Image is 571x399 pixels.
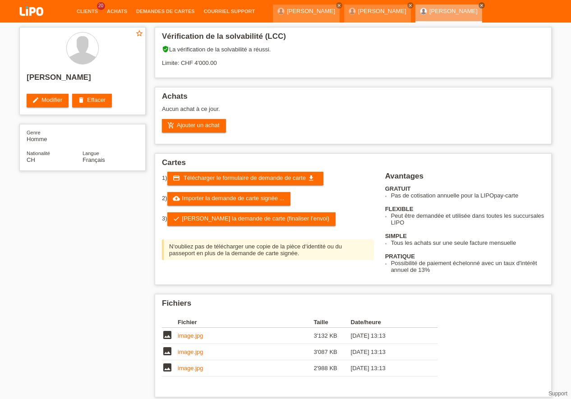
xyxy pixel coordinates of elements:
span: Nationalité [27,151,50,156]
a: Courriel Support [199,9,259,14]
a: check[PERSON_NAME] la demande de carte (finaliser l’envoi) [167,212,336,226]
b: SIMPLE [385,233,407,239]
i: image [162,346,173,357]
a: cloud_uploadImporter la demande de carte signée ... [167,192,291,206]
div: N‘oubliez pas de télécharger une copie de la pièce d‘identité ou du passeport en plus de la deman... [162,239,374,260]
i: delete [78,96,85,104]
a: close [479,2,485,9]
th: Taille [313,317,350,328]
h2: Achats [162,92,544,105]
td: [DATE] 13:13 [351,328,425,344]
a: editModifier [27,94,69,107]
i: image [162,362,173,373]
span: Langue [83,151,99,156]
h2: Avantages [385,172,544,185]
a: Clients [72,9,102,14]
h2: Vérification de la solvabilité (LCC) [162,32,544,46]
a: deleteEffacer [72,94,112,107]
a: LIPO pay [9,18,54,25]
td: 3'087 KB [313,344,350,360]
b: PRATIQUE [385,253,415,260]
i: close [479,3,484,8]
span: Français [83,156,105,163]
span: 20 [97,2,105,10]
td: [DATE] 13:13 [351,360,425,376]
th: Date/heure [351,317,425,328]
span: Genre [27,130,41,135]
span: Suisse [27,156,35,163]
i: credit_card [173,174,180,182]
a: [PERSON_NAME] [287,8,335,14]
li: Possibilité de paiement échelonné avec un taux d'intérêt annuel de 13% [391,260,544,273]
a: close [336,2,342,9]
a: [PERSON_NAME] [358,8,406,14]
li: Tous les achats sur une seule facture mensuelle [391,239,544,246]
th: Fichier [178,317,313,328]
i: star_border [135,29,143,37]
a: image.jpg [178,365,203,371]
h2: [PERSON_NAME] [27,73,138,87]
td: 3'132 KB [313,328,350,344]
div: 1) [162,172,374,185]
i: cloud_upload [173,195,180,202]
i: image [162,330,173,340]
i: verified_user [162,46,169,53]
div: Aucun achat à ce jour. [162,105,544,119]
i: edit [32,96,39,104]
a: Achats [102,9,132,14]
td: [DATE] 13:13 [351,344,425,360]
i: close [408,3,413,8]
a: Demandes de cartes [132,9,199,14]
i: check [173,215,180,222]
div: 2) [162,192,374,206]
a: Support [548,390,567,397]
a: credit_card Télécharger le formulaire de demande de carte get_app [167,172,323,185]
div: Homme [27,129,83,142]
span: Télécharger le formulaire de demande de carte [184,174,306,181]
h2: Fichiers [162,299,544,312]
a: star_border [135,29,143,39]
b: FLEXIBLE [385,206,414,212]
i: add_shopping_cart [167,122,175,129]
div: 3) [162,212,374,226]
a: [PERSON_NAME] [429,8,478,14]
div: La vérification de la solvabilité a réussi. Limite: CHF 4'000.00 [162,46,544,73]
a: image.jpg [178,349,203,355]
i: get_app [308,174,315,182]
h2: Cartes [162,158,544,172]
a: image.jpg [178,332,203,339]
li: Pas de cotisation annuelle pour la LIPOpay-carte [391,192,544,199]
a: add_shopping_cartAjouter un achat [162,119,226,133]
a: close [407,2,414,9]
b: GRATUIT [385,185,411,192]
li: Peut être demandée et utilisée dans toutes les succursales LIPO [391,212,544,226]
td: 2'988 KB [313,360,350,376]
i: close [337,3,341,8]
